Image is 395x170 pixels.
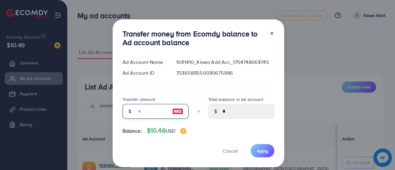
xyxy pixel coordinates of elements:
div: Ad Account ID [118,69,172,77]
span: USD [166,127,175,134]
span: Apply [257,148,268,154]
button: Apply [251,144,274,157]
div: 1031410_Kiswa Add Acc_1754748063745 [171,59,279,66]
span: Balance: [123,127,142,135]
h4: $10.46 [147,127,186,135]
img: image [180,128,186,134]
h3: Transfer money from Ecomdy balance to Ad account balance [123,29,264,47]
button: Cancel [215,144,246,157]
label: Total balance in ad account [208,96,263,102]
div: Ad Account Name [118,59,172,66]
label: Transfer amount [123,96,155,102]
div: 7536583550030675986 [171,69,279,77]
img: image [172,108,183,115]
span: Cancel [222,147,238,154]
